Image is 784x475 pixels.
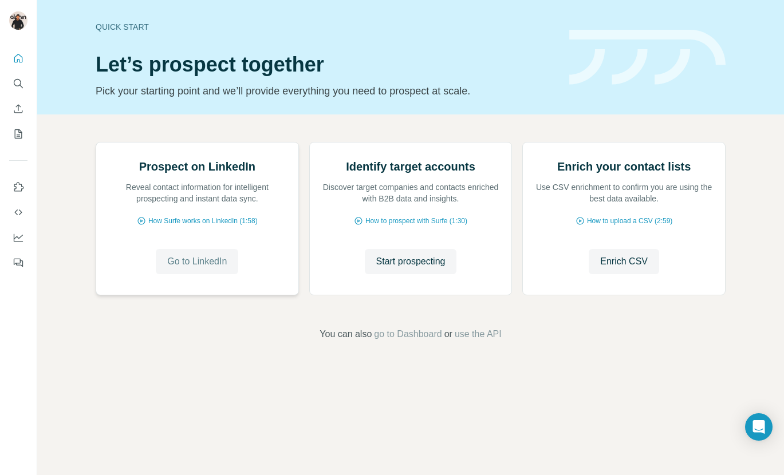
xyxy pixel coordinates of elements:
[346,159,475,175] h2: Identify target accounts
[320,327,372,341] span: You can also
[444,327,452,341] span: or
[9,202,27,223] button: Use Surfe API
[96,83,556,99] p: Pick your starting point and we’ll provide everything you need to prospect at scale.
[139,159,255,175] h2: Prospect on LinkedIn
[9,98,27,119] button: Enrich CSV
[96,53,556,76] h1: Let’s prospect together
[96,21,556,33] div: Quick start
[9,48,27,69] button: Quick start
[587,216,672,226] span: How to upload a CSV (2:59)
[156,249,238,274] button: Go to LinkedIn
[376,255,446,268] span: Start prospecting
[167,255,227,268] span: Go to LinkedIn
[9,177,27,197] button: Use Surfe on LinkedIn
[557,159,691,175] h2: Enrich your contact lists
[455,327,502,341] button: use the API
[365,249,457,274] button: Start prospecting
[365,216,467,226] span: How to prospect with Surfe (1:30)
[600,255,648,268] span: Enrich CSV
[9,73,27,94] button: Search
[9,11,27,30] img: Avatar
[9,227,27,248] button: Dashboard
[9,252,27,273] button: Feedback
[569,30,726,85] img: banner
[374,327,442,341] button: go to Dashboard
[108,181,287,204] p: Reveal contact information for intelligent prospecting and instant data sync.
[9,124,27,144] button: My lists
[321,181,501,204] p: Discover target companies and contacts enriched with B2B data and insights.
[589,249,659,274] button: Enrich CSV
[745,413,773,441] div: Open Intercom Messenger
[534,181,714,204] p: Use CSV enrichment to confirm you are using the best data available.
[148,216,258,226] span: How Surfe works on LinkedIn (1:58)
